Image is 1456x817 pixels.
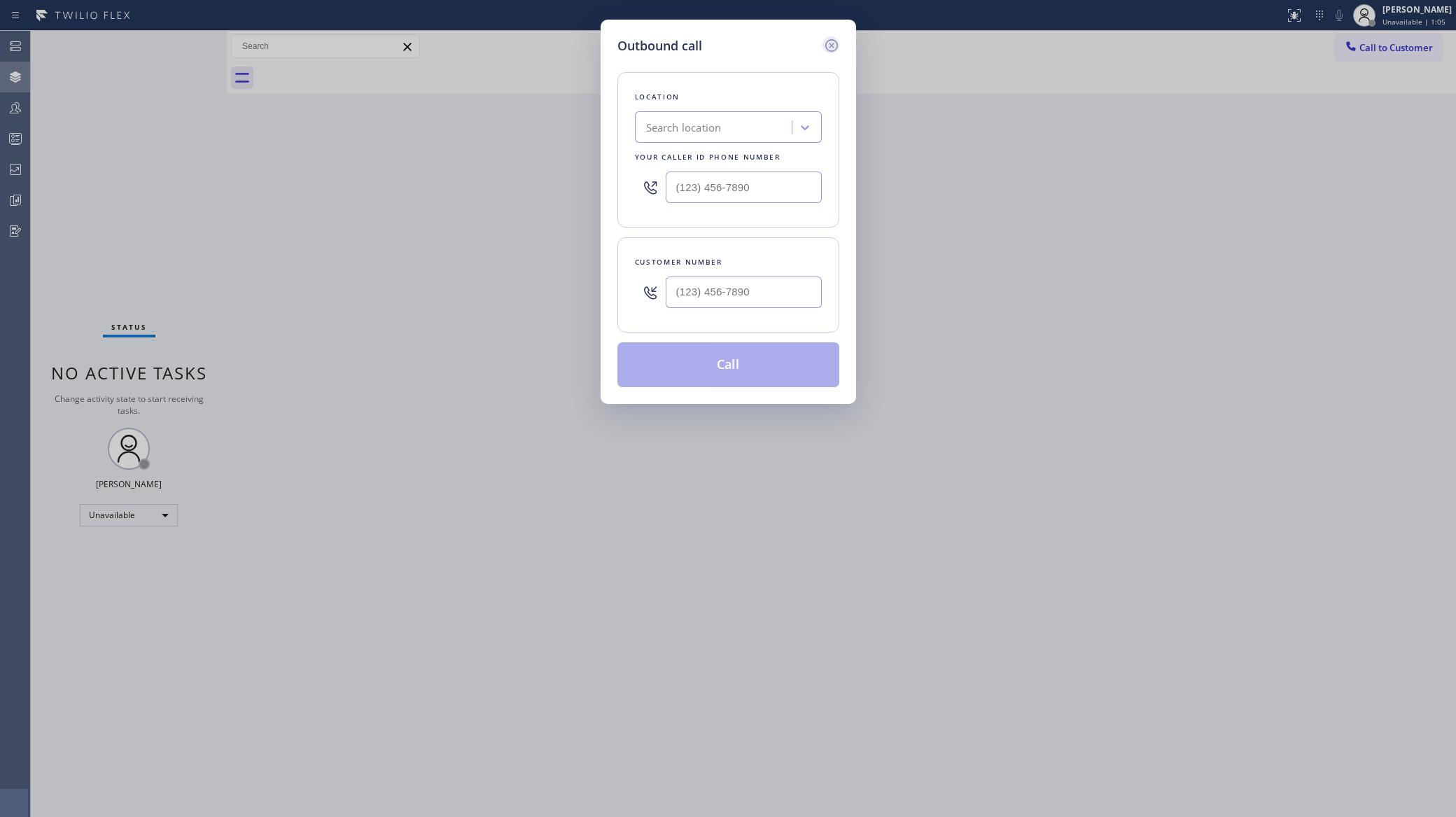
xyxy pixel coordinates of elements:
[635,90,822,104] div: Location
[646,120,722,136] div: Search location
[617,342,839,387] button: Call
[635,255,822,270] div: Customer number
[666,172,822,203] input: (123) 456-7890
[666,277,822,308] input: (123) 456-7890
[635,150,822,165] div: Your caller id phone number
[617,36,702,55] h5: Outbound call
